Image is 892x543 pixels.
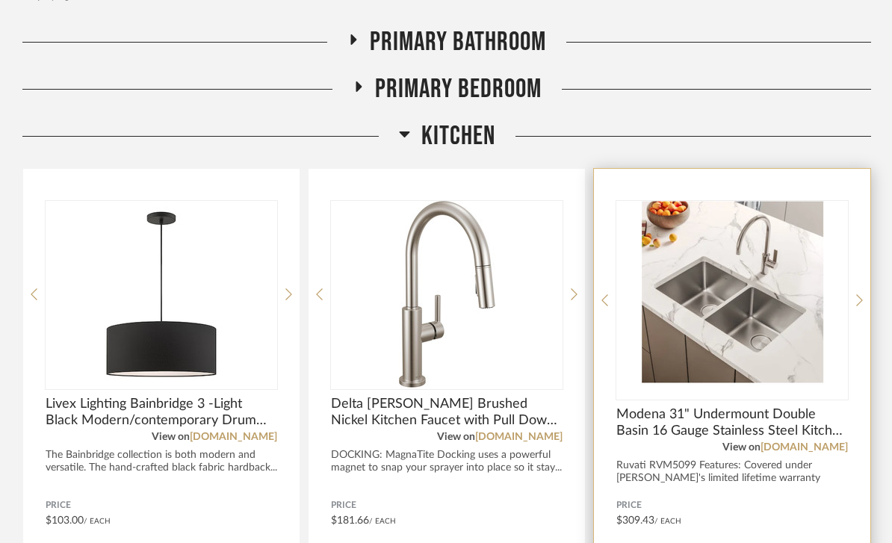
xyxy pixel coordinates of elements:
img: undefined [331,202,563,388]
div: Ruvati RVM5099 Features: Covered under [PERSON_NAME]'s limited lifetime warranty Constructed fr... [616,460,848,498]
a: [DOMAIN_NAME] [761,443,848,453]
span: $103.00 [46,516,84,527]
span: / Each [654,518,681,526]
span: $181.66 [331,516,369,527]
div: 0 [616,202,848,388]
div: DOCKING: MagnaTite Docking uses a powerful magnet to snap your sprayer into place so it stay... [331,450,563,475]
span: View on [722,443,761,453]
span: Delta [PERSON_NAME] Brushed Nickel Kitchen Faucet with Pull Down Sprayer, Modern Single Hole Kitc... [331,397,563,429]
a: [DOMAIN_NAME] [475,432,563,443]
span: View on [437,432,475,443]
span: Kitchen [421,121,495,153]
div: The Bainbridge collection is both modern and versatile. The hand-crafted black fabric hardback... [46,450,277,475]
span: / Each [369,518,396,526]
span: Modena 31" Undermount Double Basin 16 Gauge Stainless Steel Kitchen Sink with 2 Basin Racks and 2... [616,407,848,440]
span: Price [46,500,277,512]
span: Primary Bathroom [370,27,546,59]
span: / Each [84,518,111,526]
a: [DOMAIN_NAME] [190,432,277,443]
span: $309.43 [616,516,654,527]
span: Primary Bedroom [375,74,542,106]
span: Livex Lighting Bainbridge 3 -Light Black Modern/contemporary Drum Medium Hanging Pendant light [46,397,277,429]
img: undefined [46,202,277,388]
span: Price [331,500,563,512]
span: Price [616,500,848,512]
img: undefined [616,202,848,388]
span: View on [152,432,190,443]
